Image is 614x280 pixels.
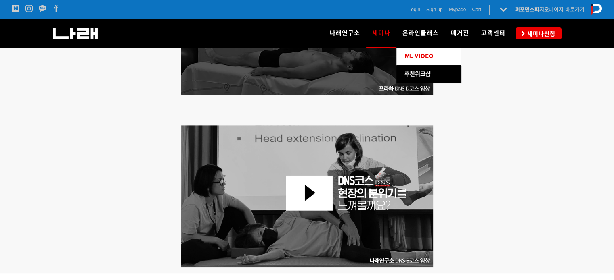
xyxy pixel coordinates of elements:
span: 세미나 [372,27,390,39]
span: ML VIDEO [404,53,434,60]
span: 세미나신청 [525,30,555,38]
span: 나래연구소 [330,29,360,37]
a: ML VIDEO [396,48,461,65]
a: 세미나신청 [516,27,562,39]
a: 매거진 [445,19,475,48]
a: Sign up [426,6,443,14]
a: Mypage [449,6,466,14]
a: Cart [472,6,481,14]
a: Login [409,6,420,14]
span: 추천워크샵 [404,71,431,77]
a: 퍼포먼스피지오페이지 바로가기 [515,6,585,12]
strong: 퍼포먼스피지오 [515,6,549,12]
span: 온라인클래스 [402,29,439,37]
a: 추천워크샵 [396,65,461,83]
a: 온라인클래스 [396,19,445,48]
a: 세미나 [366,19,396,48]
span: 매거진 [451,29,469,37]
a: 나래연구소 [324,19,366,48]
span: 고객센터 [481,29,505,37]
a: 고객센터 [475,19,511,48]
